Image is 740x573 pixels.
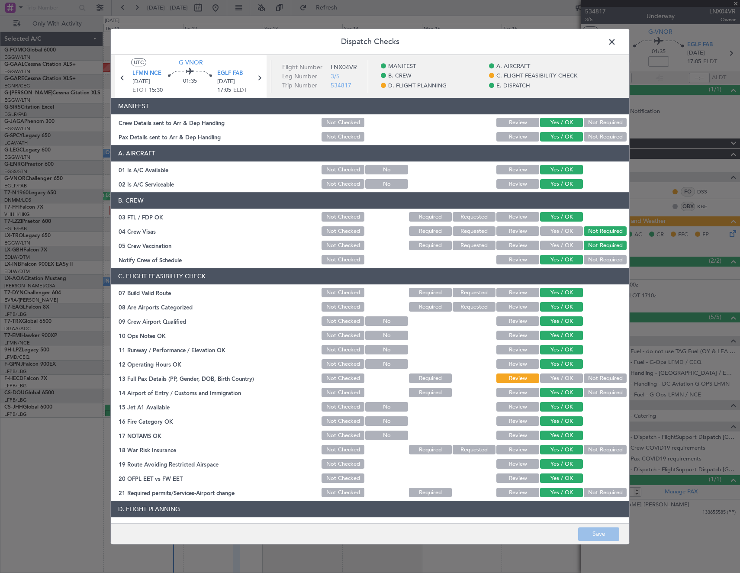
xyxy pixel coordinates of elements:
button: Not Required [584,255,627,265]
button: Yes / OK [540,118,583,128]
button: Yes / OK [540,303,583,312]
button: Yes / OK [540,317,583,326]
button: Not Required [584,388,627,398]
button: Yes / OK [540,180,583,189]
button: Yes / OK [540,227,583,236]
button: Yes / OK [540,474,583,483]
button: Yes / OK [540,460,583,469]
button: Not Required [584,445,627,455]
header: Dispatch Checks [111,29,629,55]
button: Yes / OK [540,132,583,142]
button: Yes / OK [540,331,583,341]
button: Not Required [584,374,627,383]
button: Not Required [584,241,627,251]
button: Yes / OK [540,360,583,369]
button: Yes / OK [540,374,583,383]
button: Not Required [584,132,627,142]
button: Yes / OK [540,345,583,355]
button: Yes / OK [540,402,583,412]
button: Yes / OK [540,488,583,498]
button: Not Required [584,488,627,498]
button: Yes / OK [540,212,583,222]
button: Yes / OK [540,241,583,251]
button: Yes / OK [540,445,583,455]
button: Yes / OK [540,388,583,398]
button: Not Required [584,118,627,128]
button: Yes / OK [540,431,583,441]
button: Not Required [584,227,627,236]
button: Yes / OK [540,255,583,265]
button: Yes / OK [540,288,583,298]
button: Yes / OK [540,165,583,175]
button: Yes / OK [540,417,583,426]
